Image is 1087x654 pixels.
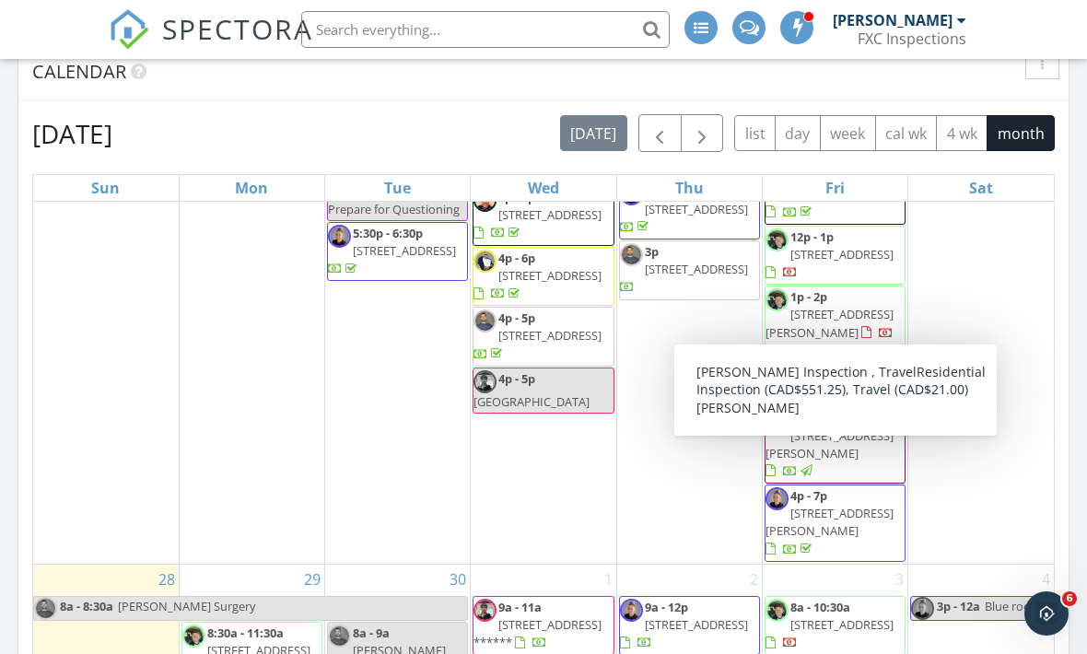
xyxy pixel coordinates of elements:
span: 8:30a - 11:30a [207,625,284,641]
span: 3:30p - 6:30p [790,409,860,426]
span: 4p - 7p [790,487,827,504]
a: 1p - 2p [STREET_ADDRESS][PERSON_NAME] [765,286,906,345]
a: Monday [231,175,272,201]
a: 3p [STREET_ADDRESS] [620,243,748,295]
a: 2p - 4p 1530 TWP 414, Lacombe County ****** [765,346,906,406]
button: [DATE] [560,115,627,151]
h2: [DATE] [32,115,112,152]
button: day [775,115,821,151]
button: Previous month [638,114,682,152]
div: FXC Inspections [858,29,966,48]
a: 3:30p - 6:30p [STREET_ADDRESS][PERSON_NAME] [766,409,894,479]
a: Wednesday [524,175,563,201]
img: 20210429_073109.jpg [766,349,789,372]
img: 4b1f68bff2af4036bf10904fd3378cc7.jpeg [766,599,789,622]
span: [STREET_ADDRESS] [790,246,894,263]
a: 4p - 7p [STREET_ADDRESS][PERSON_NAME] [766,487,894,557]
a: 9a - 12p [STREET_ADDRESS] [620,599,748,650]
span: [GEOGRAPHIC_DATA] [473,393,590,410]
a: Thursday [672,175,707,201]
span: 8a - 9a [353,625,390,641]
a: 2p - 4p 1530 TWP 414, Lacombe County ****** [766,349,899,401]
img: The Best Home Inspection Software - Spectora [109,9,149,50]
span: [STREET_ADDRESS] [353,242,456,259]
span: 6 [1062,591,1077,606]
span: 1530 TWP 414, Lacombe County ****** [766,349,886,401]
img: 20210429_073109.jpg [473,599,497,622]
span: [STREET_ADDRESS][PERSON_NAME] [766,505,894,539]
a: 4p - 5p [STREET_ADDRESS] [473,309,602,361]
a: 5:30p - 6:30p [STREET_ADDRESS] [328,225,456,276]
a: Go to September 30, 2025 [446,565,470,594]
img: default-user-f0147aede5fd5fa78ca7ade42f37bd4542148d508eef1c3d3ea960f66861d68b.jpg [766,409,789,432]
span: Calendar [32,59,126,84]
span: [STREET_ADDRESS][PERSON_NAME] [766,427,894,461]
a: 3:30p - 6:30p [STREET_ADDRESS][PERSON_NAME] [765,406,906,484]
a: 9a - 11a [STREET_ADDRESS] ****** [473,599,602,650]
a: Go to October 3, 2025 [892,565,907,594]
button: list [734,115,776,151]
a: 4p - 7p [STREET_ADDRESS][PERSON_NAME] [765,485,906,562]
a: Sunday [88,175,123,201]
img: 60847f6531b24a169f4b2f7f92a26f44.jpeg [620,243,643,266]
a: 5:30p - 6:30p [STREET_ADDRESS] [327,222,468,282]
span: 9a - 11a [498,599,542,615]
button: week [820,115,876,151]
a: 3p [STREET_ADDRESS] [619,240,760,300]
span: [STREET_ADDRESS] [498,327,602,344]
img: 20210429_073109.jpg [473,370,497,393]
a: Go to October 1, 2025 [601,565,616,594]
iframe: Intercom live chat [1024,591,1069,636]
button: month [987,115,1055,151]
a: Saturday [965,175,997,201]
span: [STREET_ADDRESS] [645,616,748,633]
a: [STREET_ADDRESS] [766,168,894,219]
a: 1p - 2p [STREET_ADDRESS][PERSON_NAME] [766,288,894,340]
span: [STREET_ADDRESS] [498,267,602,284]
a: 12p - 1p [STREET_ADDRESS] [765,226,906,286]
a: 4p - 5p [STREET_ADDRESS] [473,307,614,367]
a: 4p - 7p [STREET_ADDRESS] [473,186,614,246]
a: Go to September 28, 2025 [155,565,179,594]
span: 2p - 4p [790,349,827,366]
a: Go to October 4, 2025 [1038,565,1054,594]
img: my_poto.jpg [473,250,497,273]
a: 4p - 6p [STREET_ADDRESS] [473,247,614,307]
img: screenshot_20250204_at_10.36.39am.png [766,487,789,510]
span: 3p - 12a [936,597,981,620]
span: 3p [645,243,659,260]
img: 60847f6531b24a169f4b2f7f92a26f44.jpeg [473,309,497,333]
span: 1p - 2p [790,288,827,305]
span: [PERSON_NAME] Surgery [118,598,255,614]
a: Tuesday [380,175,415,201]
span: [PERSON_NAME] -Prepare for Questioning [328,182,460,216]
a: Go to September 29, 2025 [300,565,324,594]
span: Blue rodeo [985,598,1045,614]
span: 8a - 10:30a [790,599,850,615]
span: 5:30p - 6:30p [353,225,423,241]
a: [STREET_ADDRESS] [619,180,760,239]
a: SPECTORA [109,25,313,64]
a: 4p - 7p [STREET_ADDRESS] [473,189,602,240]
span: [STREET_ADDRESS] [790,616,894,633]
a: 8a - 10:30a [STREET_ADDRESS] [766,599,894,650]
img: screenshot_20250204_at_10.36.39am.png [328,225,351,248]
img: screenshot_20250204_at_10.36.39am.png [620,599,643,622]
span: 9a - 12p [645,599,688,615]
span: 4p - 5p [498,370,535,387]
a: 12p - 1p [STREET_ADDRESS] [766,228,894,280]
span: 8a - 8:30a [59,597,114,620]
button: 4 wk [936,115,988,151]
span: 12p - 1p [790,228,834,245]
button: Next month [681,114,724,152]
input: Search everything... [301,11,670,48]
a: Friday [822,175,848,201]
img: 4b1f68bff2af4036bf10904fd3378cc7.jpeg [182,625,205,648]
a: [STREET_ADDRESS] [620,182,748,234]
span: [STREET_ADDRESS][PERSON_NAME] [766,306,894,340]
img: 60847f6531b24a169f4b2f7f92a26f44.jpeg [34,597,57,620]
img: 60847f6531b24a169f4b2f7f92a26f44.jpeg [328,625,351,648]
span: 4p - 5p [498,309,535,326]
img: screenshot_20250204_at_10.36.39am.png [911,597,934,620]
span: [STREET_ADDRESS] [645,201,748,217]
